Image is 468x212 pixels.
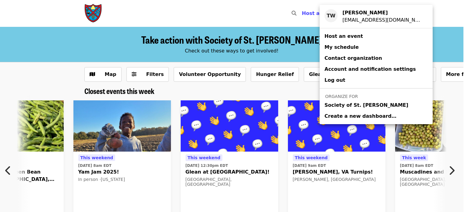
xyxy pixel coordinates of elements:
span: Log out [324,77,345,83]
span: Host an event [324,33,363,39]
span: Account and notification settings [324,66,416,72]
span: Create a new dashboard… [324,113,396,119]
a: My schedule [320,42,433,53]
div: Taylor Wolfe [342,9,423,16]
a: TW[PERSON_NAME][EMAIL_ADDRESS][DOMAIN_NAME] [320,7,433,26]
span: Contact organization [324,55,382,61]
a: Society of St. [PERSON_NAME] [320,100,433,111]
div: nc-glean@endhunger.org [342,16,423,24]
a: Host an event [320,31,433,42]
a: Log out [320,75,433,86]
a: Create a new dashboard… [320,111,433,122]
a: Contact organization [320,53,433,64]
span: Society of St. [PERSON_NAME] [324,102,408,109]
div: TW [324,9,338,22]
strong: [PERSON_NAME] [342,10,388,16]
a: Account and notification settings [320,64,433,75]
span: My schedule [324,44,359,50]
span: Organize for [325,94,358,99]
